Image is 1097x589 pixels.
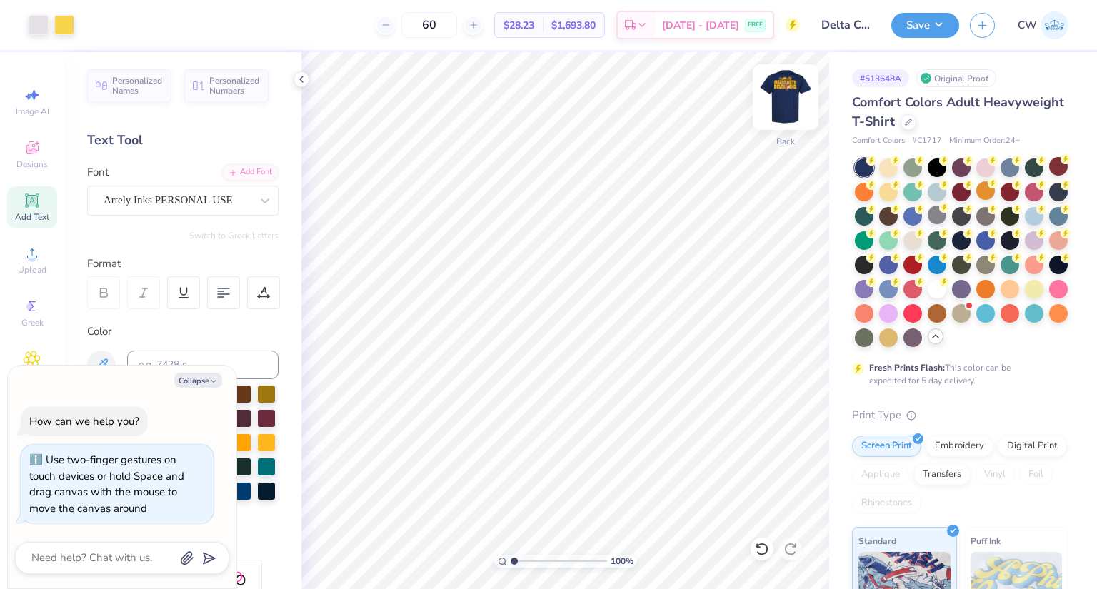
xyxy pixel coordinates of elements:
div: Format [87,256,280,272]
div: This color can be expedited for 5 day delivery. [869,361,1045,387]
div: Text Tool [87,131,279,150]
button: Switch to Greek Letters [189,230,279,241]
div: Back [776,135,795,148]
span: CW [1018,17,1037,34]
div: Rhinestones [852,493,921,514]
span: Personalized Names [112,76,163,96]
img: Back [757,69,814,126]
span: # C1717 [912,135,942,147]
label: Font [87,164,109,181]
input: e.g. 7428 c [127,351,279,379]
div: Screen Print [852,436,921,457]
a: CW [1018,11,1068,39]
div: Use two-finger gestures on touch devices or hold Space and drag canvas with the mouse to move the... [29,453,184,515]
div: Applique [852,464,909,485]
span: $28.23 [504,18,534,33]
span: Standard [858,533,896,548]
span: Designs [16,158,48,170]
span: Minimum Order: 24 + [949,135,1021,147]
div: Add Font [222,164,279,181]
div: Foil [1019,464,1053,485]
button: Collapse [174,373,222,388]
span: Comfort Colors [852,135,905,147]
span: [DATE] - [DATE] [662,18,739,33]
div: How can we help you? [29,414,139,428]
div: Transfers [913,464,971,485]
button: Save [891,13,959,38]
span: Clipart & logos [7,370,57,393]
span: $1,693.80 [551,18,596,33]
div: Print Type [852,407,1068,423]
div: Digital Print [998,436,1067,457]
span: 100 % [611,555,633,568]
div: Color [87,323,279,340]
span: Comfort Colors Adult Heavyweight T-Shirt [852,94,1064,130]
span: Personalized Numbers [209,76,260,96]
strong: Fresh Prints Flash: [869,362,945,373]
span: FREE [748,20,763,30]
div: Original Proof [916,69,996,87]
span: Image AI [16,106,49,117]
input: Untitled Design [811,11,881,39]
input: – – [401,12,457,38]
span: Upload [18,264,46,276]
div: # 513648A [852,69,909,87]
span: Greek [21,317,44,328]
span: Add Text [15,211,49,223]
span: Puff Ink [971,533,1001,548]
img: Charles Wachter [1041,11,1068,39]
div: Embroidery [926,436,993,457]
div: Vinyl [975,464,1015,485]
